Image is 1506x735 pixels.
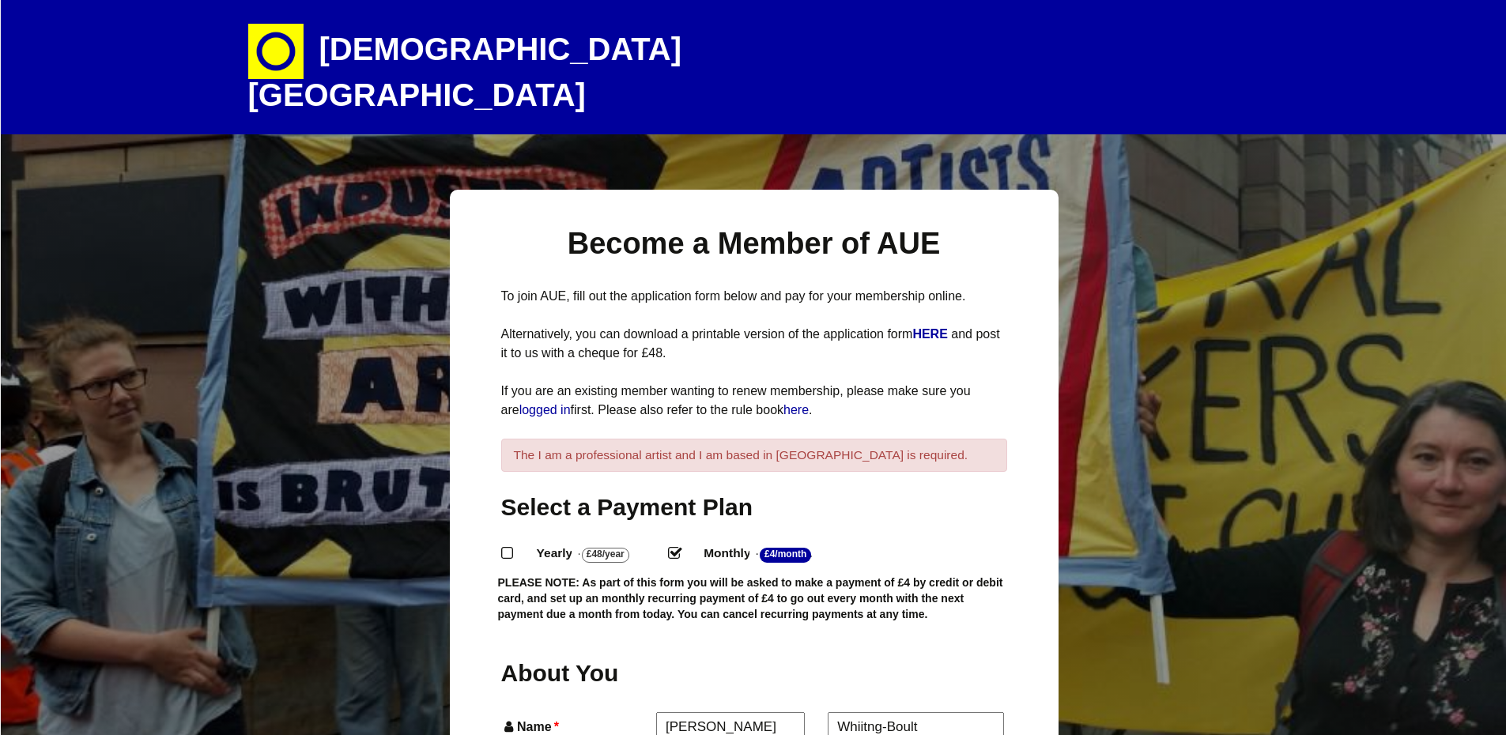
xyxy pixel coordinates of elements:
h1: Become a Member of AUE [501,224,1007,263]
p: To join AUE, fill out the application form below and pay for your membership online. [501,287,1007,306]
label: Yearly - . [523,542,669,565]
p: If you are an existing member wanting to renew membership, please make sure you are first. Please... [501,382,1007,420]
a: HERE [912,327,951,341]
a: logged in [519,403,571,416]
span: Select a Payment Plan [501,494,753,520]
img: circle-e1448293145835.png [248,24,304,79]
a: here [783,403,809,416]
strong: £48/Year [582,548,629,563]
strong: £4/Month [760,548,811,563]
strong: HERE [912,327,947,341]
label: Monthly - . [689,542,851,565]
h2: About You [501,658,653,688]
div: The I am a professional artist and I am based in [GEOGRAPHIC_DATA] is required. [501,439,1007,471]
p: Alternatively, you can download a printable version of the application form and post it to us wit... [501,325,1007,363]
